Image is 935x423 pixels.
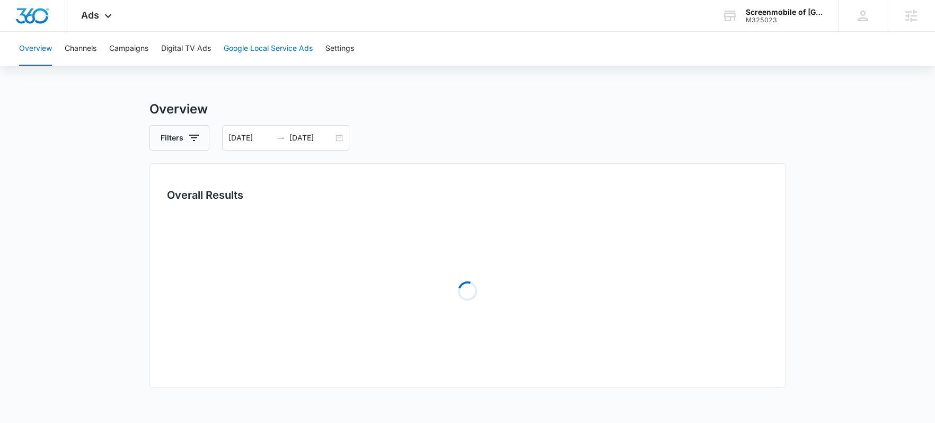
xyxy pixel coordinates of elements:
[289,132,333,144] input: End date
[81,10,99,21] span: Ads
[228,132,272,144] input: Start date
[65,32,96,66] button: Channels
[161,32,211,66] button: Digital TV Ads
[109,32,148,66] button: Campaigns
[746,16,823,24] div: account id
[325,32,354,66] button: Settings
[746,8,823,16] div: account name
[149,100,786,119] h3: Overview
[149,125,209,151] button: Filters
[224,32,313,66] button: Google Local Service Ads
[167,187,243,203] h3: Overall Results
[277,134,285,142] span: to
[19,32,52,66] button: Overview
[277,134,285,142] span: swap-right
